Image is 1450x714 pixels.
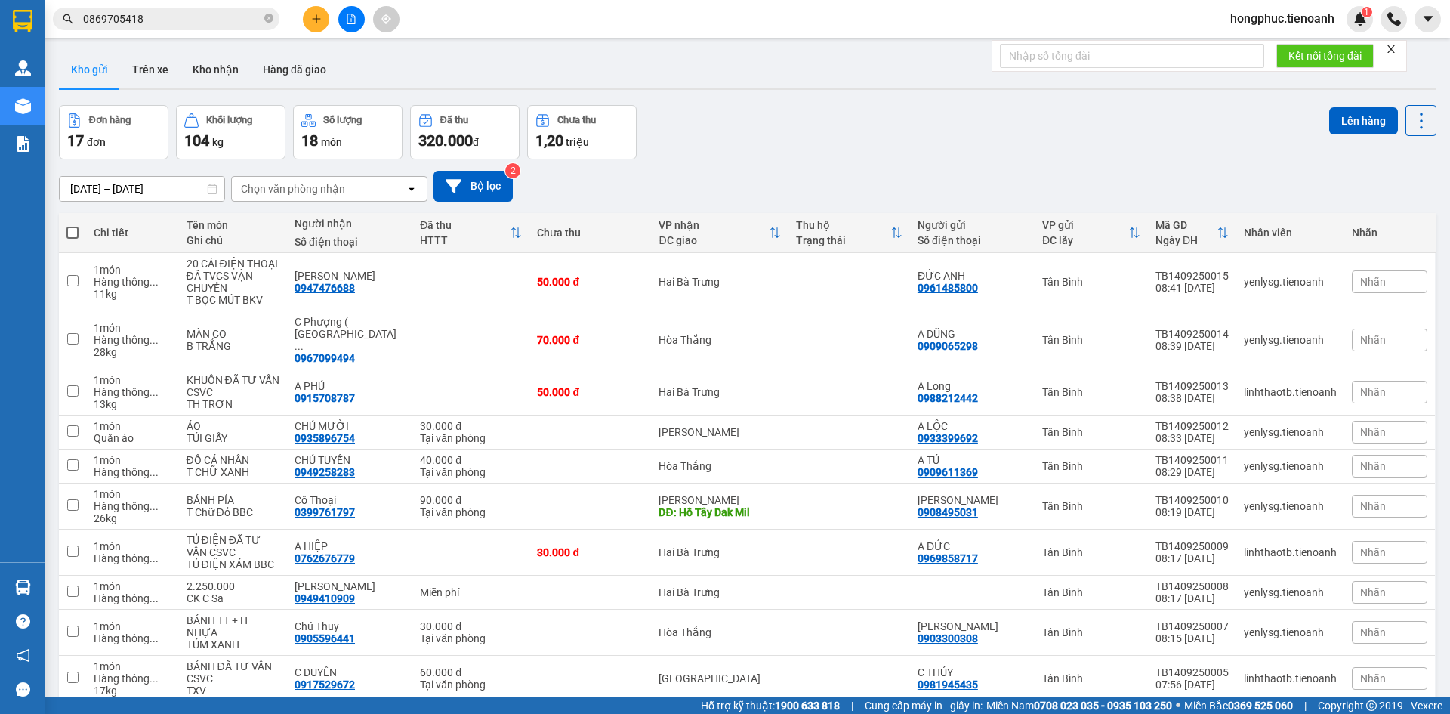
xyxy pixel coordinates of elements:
[420,586,522,598] div: Miễn phí
[338,6,365,32] button: file-add
[212,136,224,148] span: kg
[796,219,890,231] div: Thu hộ
[1155,270,1229,282] div: TB1409250015
[1244,672,1337,685] div: linhthaotb.tienoanh
[94,420,171,432] div: 1 món
[1042,334,1140,346] div: Tân Bình
[94,580,171,592] div: 1 món
[440,115,468,125] div: Đã thu
[187,432,279,444] div: TÚI GIẤY
[918,380,1027,392] div: A Long
[295,592,355,604] div: 0949410909
[295,392,355,404] div: 0915708787
[566,136,589,148] span: triệu
[94,632,171,644] div: Hàng thông thường
[1244,227,1337,239] div: Nhân viên
[94,660,171,672] div: 1 món
[1415,6,1441,32] button: caret-down
[187,340,279,352] div: B TRẮNG
[1155,540,1229,552] div: TB1409250009
[420,494,522,506] div: 90.000 đ
[1176,703,1180,709] span: ⚪️
[94,432,171,444] div: Quần áo
[187,294,279,306] div: T BỌC MÚT BKV
[150,386,159,398] span: ...
[295,218,405,230] div: Người nhận
[420,420,522,432] div: 30.000 đ
[94,346,171,358] div: 28 kg
[187,234,279,246] div: Ghi chú
[1042,386,1140,398] div: Tân Bình
[94,672,171,685] div: Hàng thông thường
[918,678,978,691] div: 0981945435
[60,177,224,201] input: Select a date range.
[150,632,159,644] span: ...
[176,105,285,159] button: Khối lượng104kg
[1360,500,1386,512] span: Nhãn
[659,626,780,638] div: Hòa Thắng
[1155,506,1229,518] div: 08:19 [DATE]
[918,282,978,294] div: 0961485800
[295,580,405,592] div: Ngọc Quý
[150,672,159,685] span: ...
[295,632,355,644] div: 0905596441
[1228,700,1293,712] strong: 0369 525 060
[187,580,279,592] div: 2.250.000
[659,426,780,438] div: [PERSON_NAME]
[1360,586,1386,598] span: Nhãn
[1360,460,1386,472] span: Nhãn
[918,454,1027,466] div: A TÚ
[1244,426,1337,438] div: yenlysg.tienoanh
[187,219,279,231] div: Tên món
[323,115,362,125] div: Số lượng
[1244,626,1337,638] div: yenlysg.tienoanh
[94,512,171,524] div: 26 kg
[187,592,279,604] div: CK C Sa
[1148,213,1236,253] th: Toggle SortBy
[1155,666,1229,678] div: TB1409250005
[918,506,978,518] div: 0908495031
[94,264,171,276] div: 1 món
[187,328,279,340] div: MÀN CO
[1362,7,1372,17] sup: 1
[295,494,405,506] div: Cô Thoại
[659,386,780,398] div: Hai Bà Trưng
[295,540,405,552] div: A HIỆP
[918,432,978,444] div: 0933399692
[94,620,171,632] div: 1 món
[83,11,261,27] input: Tìm tên, số ĐT hoặc mã đơn
[1042,219,1128,231] div: VP gửi
[420,678,522,691] div: Tại văn phòng
[150,500,159,512] span: ...
[1244,586,1337,598] div: yenlysg.tienoanh
[67,131,84,150] span: 17
[775,700,840,712] strong: 1900 633 818
[1034,700,1172,712] strong: 0708 023 035 - 0935 103 250
[418,131,473,150] span: 320.000
[1329,107,1398,134] button: Lên hàng
[295,380,405,392] div: A PHÚ
[295,432,355,444] div: 0935896754
[187,466,279,478] div: T CHỮ XANH
[1244,500,1337,512] div: yenlysg.tienoanh
[537,546,643,558] div: 30.000 đ
[918,540,1027,552] div: A ĐỨC
[295,352,355,364] div: 0967099494
[473,136,479,148] span: đ
[1155,219,1217,231] div: Mã GD
[1155,592,1229,604] div: 08:17 [DATE]
[241,181,345,196] div: Chọn văn phòng nhận
[1155,432,1229,444] div: 08:33 [DATE]
[303,6,329,32] button: plus
[918,494,1027,506] div: Chú Hạnh
[1360,546,1386,558] span: Nhãn
[1155,340,1229,352] div: 08:39 [DATE]
[295,666,405,678] div: C DUYÊN
[918,270,1027,282] div: ĐỨC ANH
[1042,586,1140,598] div: Tân Bình
[1366,700,1377,711] span: copyright
[187,534,279,558] div: TỦ ĐIỆN ĐÃ TƯ VẤN CSVC
[321,136,342,148] span: món
[1155,552,1229,564] div: 08:17 [DATE]
[1042,460,1140,472] div: Tân Bình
